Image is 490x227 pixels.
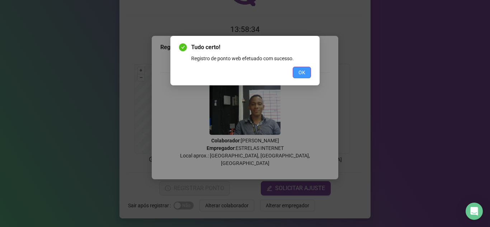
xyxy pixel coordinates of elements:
[293,67,311,78] button: OK
[191,43,311,52] span: Tudo certo!
[466,203,483,220] div: Open Intercom Messenger
[298,68,305,76] span: OK
[179,43,187,51] span: check-circle
[191,55,311,62] div: Registro de ponto web efetuado com sucesso.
